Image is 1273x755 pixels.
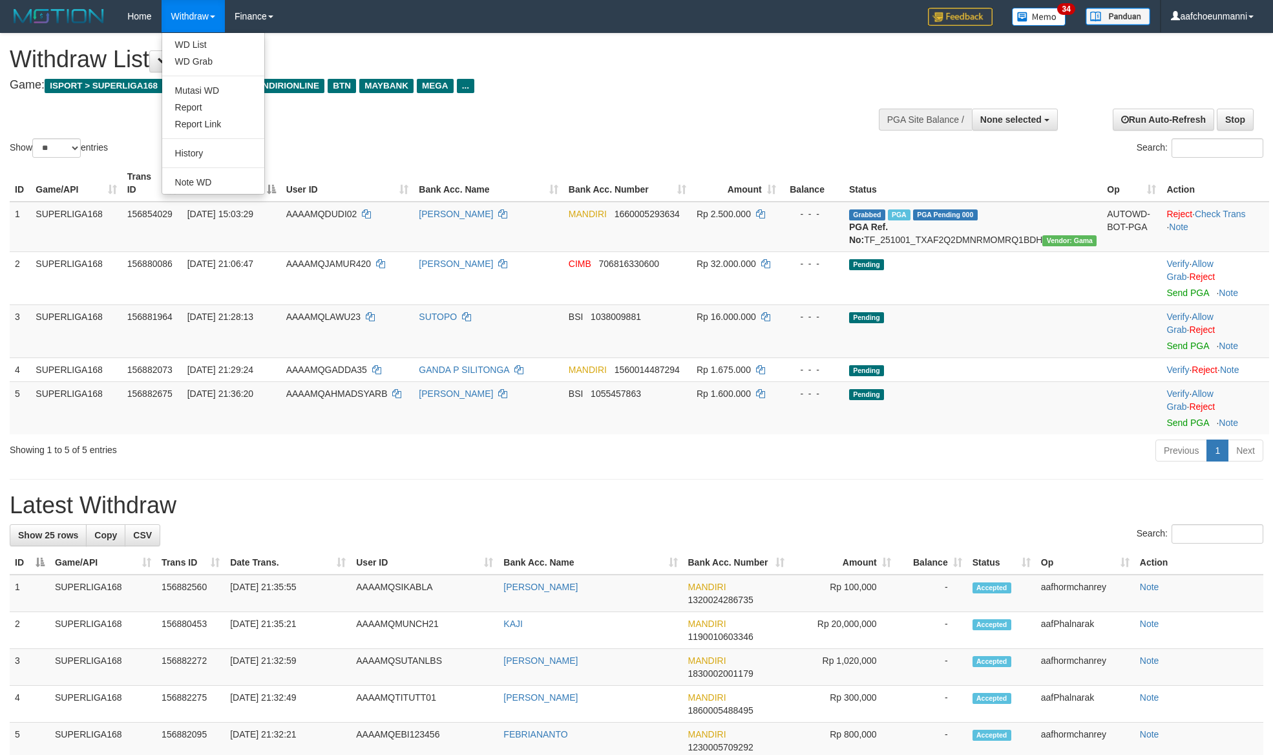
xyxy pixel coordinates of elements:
span: CIMB [569,259,591,269]
td: aafPhalnarak [1036,612,1135,649]
a: Reject [1166,209,1192,219]
a: Allow Grab [1166,259,1213,282]
span: MEGA [417,79,454,93]
span: Copy 706816330600 to clipboard [599,259,659,269]
span: 156882073 [127,365,173,375]
td: · · [1161,304,1269,357]
a: Reject [1189,401,1215,412]
span: Copy 1038009881 to clipboard [591,312,641,322]
a: Reject [1192,365,1217,375]
th: User ID: activate to sort column ascending [351,551,498,575]
a: Verify [1166,312,1189,322]
span: Pending [849,389,884,400]
td: SUPERLIGA168 [50,686,156,723]
span: Copy 1320024286735 to clipboard [688,595,753,605]
div: - - - [786,257,839,270]
img: Button%20Memo.svg [1012,8,1066,26]
span: [DATE] 21:29:24 [187,365,253,375]
h1: Withdraw List [10,47,836,72]
td: AAAAMQSIKABLA [351,575,498,612]
img: Feedback.jpg [928,8,993,26]
td: AAAAMQTITUTT01 [351,686,498,723]
span: · [1166,259,1213,282]
span: Accepted [973,582,1011,593]
td: · · [1161,202,1269,252]
span: Copy 1860005488495 to clipboard [688,705,753,716]
a: Previous [1155,440,1207,462]
span: MANDIRI [569,209,607,219]
span: Accepted [973,619,1011,630]
span: Show 25 rows [18,530,78,540]
th: Date Trans.: activate to sort column ascending [225,551,351,575]
td: 156882275 [156,686,225,723]
td: 3 [10,649,50,686]
span: MANDIRI [688,655,726,666]
span: Rp 32.000.000 [697,259,756,269]
a: Note [1140,582,1159,592]
th: Bank Acc. Number: activate to sort column ascending [563,165,691,202]
span: AAAAMQGADDA35 [286,365,367,375]
div: - - - [786,207,839,220]
a: Note [1140,729,1159,739]
span: 156880086 [127,259,173,269]
span: Rp 2.500.000 [697,209,751,219]
span: Pending [849,312,884,323]
a: Note [1220,365,1239,375]
td: Rp 300,000 [790,686,896,723]
td: [DATE] 21:32:59 [225,649,351,686]
td: TF_251001_TXAF2Q2DMNRMOMRQ1BDH [844,202,1102,252]
th: Op: activate to sort column ascending [1102,165,1161,202]
span: Copy 1055457863 to clipboard [591,388,641,399]
td: 5 [10,381,30,434]
a: Note [1169,222,1188,232]
th: Trans ID: activate to sort column ascending [156,551,225,575]
th: Status: activate to sort column ascending [967,551,1036,575]
span: 34 [1057,3,1075,15]
a: [PERSON_NAME] [503,692,578,703]
span: PGA Pending [913,209,978,220]
span: Pending [849,365,884,376]
td: [DATE] 21:35:21 [225,612,351,649]
span: MANDIRI [688,729,726,739]
span: AAAAMQJAMUR420 [286,259,371,269]
a: Report [162,99,264,116]
td: 156882272 [156,649,225,686]
img: panduan.png [1086,8,1150,25]
td: 156880453 [156,612,225,649]
td: - [896,575,967,612]
a: History [162,145,264,162]
a: Show 25 rows [10,524,87,546]
a: CSV [125,524,160,546]
input: Search: [1172,524,1263,544]
a: [PERSON_NAME] [419,388,493,399]
a: Stop [1217,109,1254,131]
a: Note WD [162,174,264,191]
a: Check Trans [1195,209,1246,219]
th: Game/API: activate to sort column ascending [30,165,121,202]
td: SUPERLIGA168 [30,251,121,304]
td: 2 [10,612,50,649]
a: Run Auto-Refresh [1113,109,1214,131]
a: Next [1228,440,1263,462]
div: Showing 1 to 5 of 5 entries [10,438,521,456]
th: Action [1161,165,1269,202]
th: Status [844,165,1102,202]
th: Amount: activate to sort column ascending [790,551,896,575]
span: Grabbed [849,209,885,220]
span: BTN [328,79,356,93]
a: Note [1140,692,1159,703]
span: 156882675 [127,388,173,399]
th: Action [1135,551,1263,575]
td: 1 [10,202,30,252]
td: aafhormchanrey [1036,649,1135,686]
span: MANDIRI [688,619,726,629]
span: MANDIRIONLINE [244,79,324,93]
span: CSV [133,530,152,540]
h1: Latest Withdraw [10,493,1263,518]
span: Copy 1230005709292 to clipboard [688,742,753,752]
td: SUPERLIGA168 [30,202,121,252]
a: 1 [1206,440,1228,462]
td: AUTOWD-BOT-PGA [1102,202,1161,252]
input: Search: [1172,138,1263,158]
span: Copy 1660005293634 to clipboard [615,209,680,219]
